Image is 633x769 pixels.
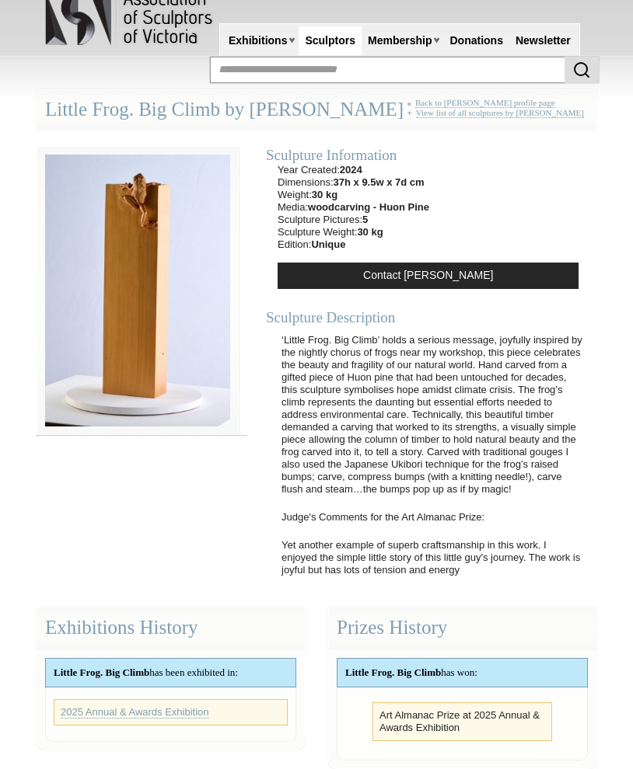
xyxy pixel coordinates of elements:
strong: Little Frog. Big Climb [345,666,441,678]
strong: woodcarving - Huon Pine [308,201,429,213]
span: Contact [PERSON_NAME] [363,269,493,281]
div: Prizes History [328,607,596,649]
strong: 30 kg [357,226,383,238]
span: Media: [278,201,308,213]
a: Back to [PERSON_NAME] profile page [415,98,555,108]
p: Judge's Comments for the Art Almanac Prize: [274,503,590,531]
strong: 37h x 9.5w x 7d cm [334,176,425,188]
strong: Unique [311,238,345,250]
span: + [407,108,412,117]
span: Edition: [278,238,311,250]
img: 078-2__medium.jpg [37,146,239,435]
strong: 5 [362,214,368,225]
span: has been exhibited in: [149,666,238,678]
p: ‘Little Frog. Big Climb’ holds a serious message, joyfully inspired by the nightly chorus of frog... [274,326,590,503]
a: Sculptors [299,26,362,55]
div: Exhibitions History [37,607,305,649]
span: « [407,98,412,107]
span: Dimensions: [278,176,334,188]
a: Contact [PERSON_NAME] [278,263,579,289]
div: Sculpture Information [266,146,590,164]
strong: Little Frog. Big Climb [54,666,149,678]
div: Sculpture Description [266,308,590,326]
a: View list of all sculptures by [PERSON_NAME] [416,108,584,118]
li: Art Almanac Prize at 2025 Annual & Awards Exhibition [379,709,545,734]
a: Newsletter [509,26,577,55]
a: Donations [443,26,509,55]
span: Weight: [278,189,312,200]
a: 2025 Annual & Awards Exhibition [61,706,209,719]
strong: 30 kg [312,189,337,200]
span: has won: [441,666,477,678]
span: Sculpture Weight: [278,226,357,238]
span: Sculpture Pictures: [278,214,362,225]
span: Year Created: [278,164,340,176]
a: Membership [362,26,438,55]
span: Little Frog. Big Climb by [PERSON_NAME] [45,99,404,120]
img: Search [572,61,591,79]
a: Exhibitions [222,26,293,55]
p: Yet another example of superb craftsmanship in this work. I enjoyed the simple little story of th... [274,531,590,584]
strong: 2024 [340,164,362,176]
